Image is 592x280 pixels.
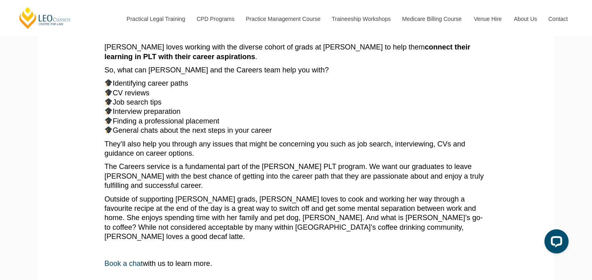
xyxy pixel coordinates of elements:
[104,140,465,157] span: They’ll also help you through any issues that might be concerning you such as job search, intervi...
[396,2,468,36] a: Medicare Billing Course
[542,2,574,36] a: Contact
[104,195,483,241] span: Outside of supporting [PERSON_NAME] grads, [PERSON_NAME] loves to cook and working her way throug...
[508,2,542,36] a: About Us
[121,2,191,36] a: Practical Legal Training
[113,98,162,106] span: Job search tips
[468,2,508,36] a: Venue Hire
[538,226,572,260] iframe: LiveChat chat widget
[113,89,150,97] span: CV reviews
[190,2,240,36] a: CPD Programs
[104,259,212,268] span: with us to learn more.
[104,43,425,51] span: [PERSON_NAME] loves working with the diverse cohort of grads at [PERSON_NAME] to help them
[105,126,112,134] img: 🎓
[113,117,219,125] span: Finding a professional placement
[105,117,112,124] img: 🎓
[113,107,181,115] span: Interview preparation
[18,6,72,29] a: [PERSON_NAME] Centre for Law
[240,2,326,36] a: Practice Management Course
[104,43,470,60] span: connect their learning in PLT with their career aspirations
[104,259,143,268] a: Book a chat
[105,79,112,86] img: 🎓
[104,163,484,189] span: The Careers service is a fundamental part of the [PERSON_NAME] PLT program. We want our graduates...
[255,53,257,61] span: .
[113,79,188,87] span: Identifying career paths
[326,2,396,36] a: Traineeship Workshops
[105,107,112,115] img: 🎓
[105,89,112,96] img: 🎓
[113,126,272,134] span: General chats about the next steps in your career
[104,66,329,74] span: So, what can [PERSON_NAME] and the Careers team help you with?
[105,98,112,105] img: 🎓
